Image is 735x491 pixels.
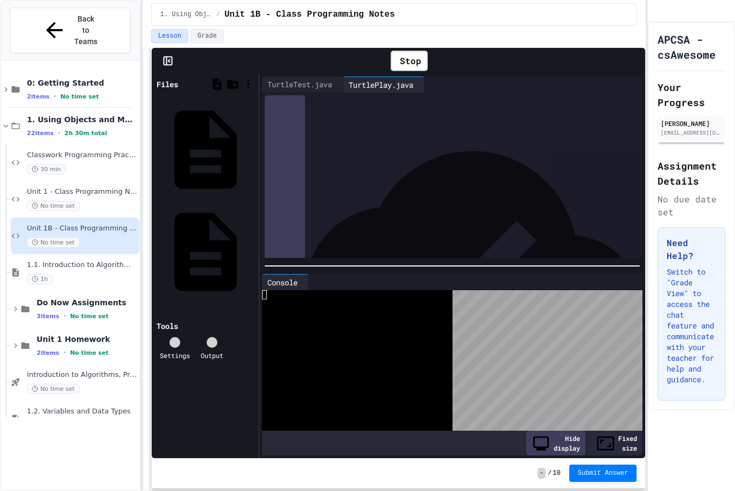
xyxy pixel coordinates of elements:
div: No due date set [658,193,725,219]
div: TurtleTest.java [262,79,337,90]
span: Submit Answer [578,469,628,478]
button: Submit Answer [569,465,637,482]
span: • [58,129,60,137]
span: 0: Getting Started [27,78,137,88]
span: 3 items [37,313,59,320]
span: 22 items [27,130,54,137]
span: 2 items [37,349,59,356]
span: Introduction to Algorithms, Programming, and Compilers [27,370,137,380]
div: TurtlePlay.java [343,76,425,93]
span: No time set [70,313,109,320]
h2: Assignment Details [658,158,725,188]
span: Unit 1 Homework [37,334,137,344]
span: 2h 30m total [65,130,107,137]
span: 10 [553,469,560,478]
div: Console [262,277,303,288]
div: Tools [157,320,178,332]
span: No time set [27,201,80,211]
span: 2 items [27,93,50,100]
div: Hide display [526,431,585,455]
span: No time set [27,384,80,394]
span: Unit 1 - Class Programming Notes [27,187,137,197]
span: / [548,469,552,478]
span: Unit 1B - Class Programming Notes [27,224,137,233]
span: / [216,10,220,19]
h2: Your Progress [658,80,725,110]
div: TurtleTest.java [262,76,343,93]
div: TurtlePlay.java [343,79,419,90]
span: 1. Using Objects and Methods [160,10,212,19]
button: Back to Teams [10,8,131,53]
div: [PERSON_NAME] [661,118,722,128]
span: 30 min [27,164,66,174]
div: Settings [160,350,190,360]
span: 1.1. Introduction to Algorithms, Programming, and Compilers [27,261,137,270]
div: Console [262,274,309,290]
span: Classwork Programming Practice [27,151,137,160]
div: Fixed size [591,431,642,455]
span: No time set [27,237,80,248]
button: Lesson [151,29,188,43]
div: Files [157,79,178,90]
span: Unit 1B - Class Programming Notes [224,8,395,21]
div: History [265,95,305,431]
span: No time set [60,93,99,100]
span: • [63,348,66,357]
span: 1h [27,274,53,284]
button: Grade [190,29,224,43]
span: 1. Using Objects and Methods [27,115,137,124]
div: Stop [391,51,428,71]
div: Output [201,350,223,360]
span: - [538,468,546,479]
span: Back to Teams [73,13,98,47]
span: • [54,92,56,101]
span: 1.2. Variables and Data Types [27,407,137,416]
span: • [63,312,66,320]
h1: APCSA - csAwesome [658,32,725,62]
div: [EMAIL_ADDRESS][DOMAIN_NAME] [661,129,722,137]
p: Switch to "Grade View" to access the chat feature and communicate with your teacher for help and ... [667,266,716,385]
h3: Need Help? [667,236,716,262]
span: Do Now Assignments [37,298,137,307]
span: No time set [70,349,109,356]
